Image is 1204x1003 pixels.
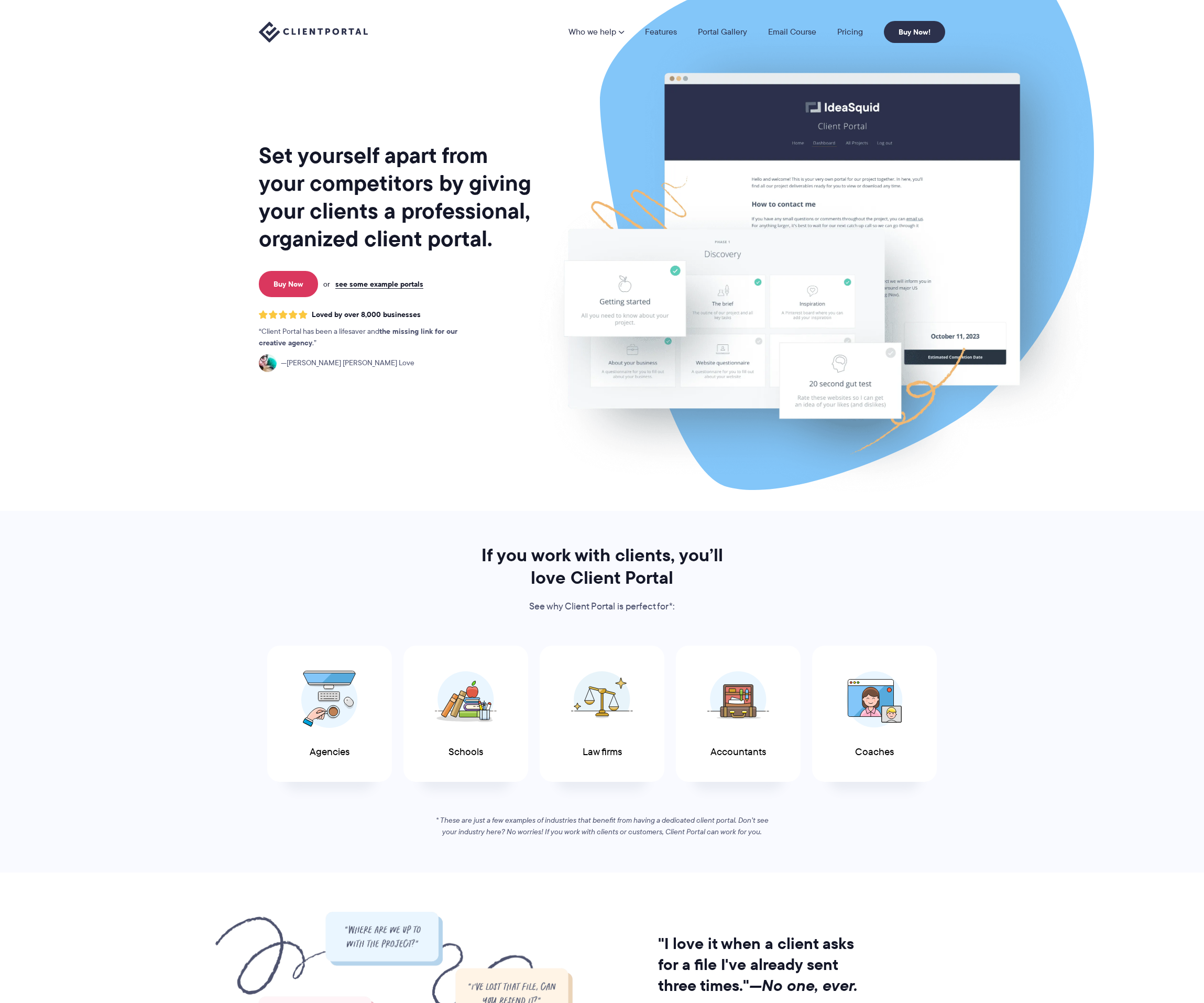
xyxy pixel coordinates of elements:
[310,747,349,758] span: Agencies
[583,747,622,758] span: Law firms
[658,933,871,996] h2: "I love it when a client asks for a file I've already sent three times."
[710,747,766,758] span: Accountants
[259,325,457,348] strong: the missing link for our creative agency
[467,544,737,589] h2: If you work with clients, you’ll love Client Portal
[884,21,945,43] a: Buy Now!
[267,646,392,782] a: Agencies
[768,28,816,36] a: Email Course
[568,28,624,36] a: Who we help
[812,646,937,782] a: Coaches
[259,326,479,349] p: Client Portal has been a lifesaver and .
[467,599,737,615] p: See why Client Portal is perfect for*:
[837,28,863,36] a: Pricing
[540,646,664,782] a: Law firms
[436,815,769,837] em: * These are just a few examples of industries that benefit from having a dedicated client portal....
[312,310,421,319] span: Loved by over 8,000 businesses
[335,279,423,289] a: see some example portals
[698,28,747,36] a: Portal Gallery
[259,141,533,253] h1: Set yourself apart from your competitors by giving your clients a professional, organized client ...
[645,28,677,36] a: Features
[855,747,894,758] span: Coaches
[281,357,414,369] span: [PERSON_NAME] [PERSON_NAME] Love
[749,974,858,997] i: —No one, ever.
[323,279,330,289] span: or
[259,271,318,297] a: Buy Now
[448,747,483,758] span: Schools
[403,646,528,782] a: Schools
[676,646,801,782] a: Accountants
